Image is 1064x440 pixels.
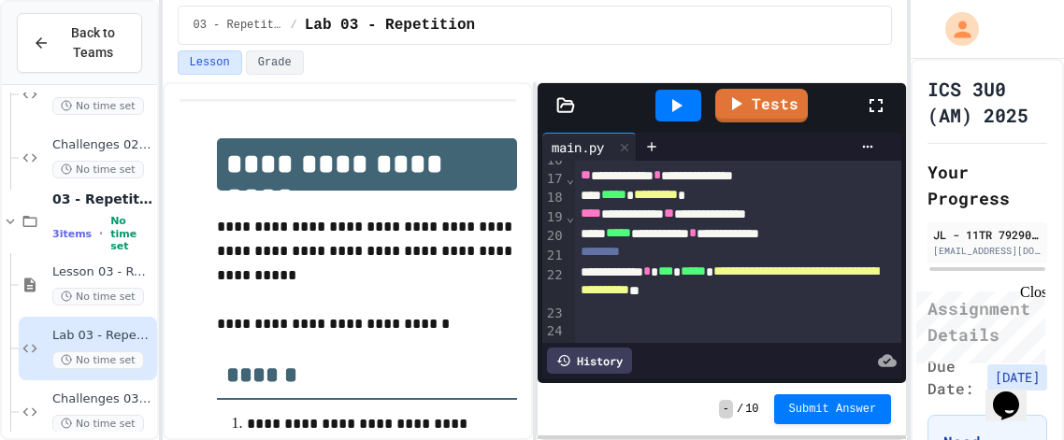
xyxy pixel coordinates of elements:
[61,23,126,63] span: Back to Teams
[99,226,103,241] span: •
[909,284,1045,363] iframe: chat widget
[542,137,613,157] div: main.py
[17,13,142,73] button: Back to Teams
[110,215,152,252] span: No time set
[927,76,1047,128] h1: ICS 3U0 (AM) 2025
[178,50,242,75] button: Lesson
[52,264,153,280] span: Lesson 03 - Repetition
[52,191,153,207] span: 03 - Repetition (while and for)
[542,151,566,170] div: 16
[7,7,129,119] div: Chat with us now!Close
[933,244,1042,258] div: [EMAIL_ADDRESS][DOMAIN_NAME]
[926,7,984,50] div: My Account
[542,266,566,305] div: 22
[542,170,566,190] div: 17
[542,208,566,228] div: 19
[542,305,566,323] div: 23
[246,50,304,75] button: Grade
[542,133,637,161] div: main.py
[719,400,733,419] span: -
[52,161,144,178] span: No time set
[933,226,1042,243] div: JL - 11TR 792908 [PERSON_NAME] SS
[542,227,566,247] div: 20
[566,209,575,224] span: Fold line
[542,189,566,208] div: 18
[745,402,758,417] span: 10
[52,391,153,407] span: Challenges 03 - Repetition
[987,364,1047,390] span: [DATE]
[985,365,1045,421] iframe: chat widget
[542,322,566,341] div: 24
[737,402,743,417] span: /
[774,394,892,424] button: Submit Answer
[291,18,297,33] span: /
[715,89,808,122] a: Tests
[305,14,475,36] span: Lab 03 - Repetition
[52,288,144,305] span: No time set
[927,355,980,400] span: Due Date:
[52,328,153,344] span: Lab 03 - Repetition
[52,137,153,153] span: Challenges 02 - Conditionals
[547,348,632,374] div: History
[52,228,92,240] span: 3 items
[542,247,566,266] div: 21
[52,97,144,115] span: No time set
[194,18,283,33] span: 03 - Repetition (while and for)
[927,159,1047,211] h2: Your Progress
[52,351,144,369] span: No time set
[566,171,575,186] span: Fold line
[789,402,877,417] span: Submit Answer
[52,415,144,433] span: No time set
